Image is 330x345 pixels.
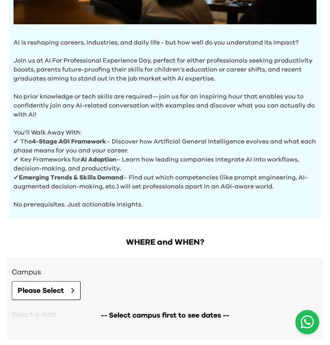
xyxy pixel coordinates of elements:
p: ✔ The – Discover how Artificial General Intelligence evolves and what each phase means for you an... [14,137,316,155]
p: No prerequisites. Just actionable insights. [14,191,316,209]
h3: Campus [12,267,318,278]
p: Join us at AI For Professional Experience Day, perfect for either professionals seeking productiv... [14,47,316,83]
p: You'll Walk Away With: [14,119,316,137]
a: Chat with us on WhatsApp [295,310,319,334]
p: AI is reshaping careers, industries, and daily life - but how well do you understand its impact? [14,38,316,47]
span: -- Select campus first to see dates -- [101,310,229,321]
b: 4-Stage AGI Framework [32,139,106,145]
p: ✔ – Find out which competencies (like prompt engineering, AI-augmented decision-making, etc.) wil... [14,173,316,191]
p: ✔ Key Frameworks for – Learn how leading companies integrate AI into workflows, decision-making, ... [14,155,316,173]
h2: WHERE and WHEN? [7,236,323,249]
span: Please Select [18,285,64,296]
p: No prior knowledge or tech skills are required—join us for an inspiring hour that enables you to ... [14,83,316,119]
b: Emerging Trends & Skills Demand [19,175,123,181]
button: Please Select [12,281,81,300]
b: AI Adoption [81,157,117,163]
button: Open WhatsApp chat [295,310,319,334]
